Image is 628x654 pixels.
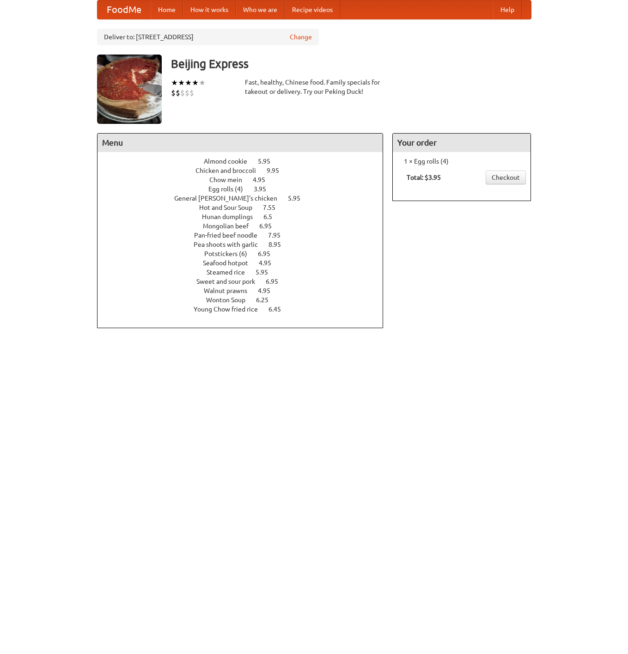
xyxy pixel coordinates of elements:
[204,158,287,165] a: Almond cookie 5.95
[204,250,256,257] span: Potstickers (6)
[194,232,267,239] span: Pan-fried beef noodle
[192,78,199,88] li: ★
[176,88,180,98] li: $
[98,134,383,152] h4: Menu
[204,287,256,294] span: Walnut prawns
[199,78,206,88] li: ★
[207,269,285,276] a: Steamed rice 5.95
[185,78,192,88] li: ★
[194,241,298,248] a: Pea shoots with garlic 8.95
[97,55,162,124] img: angular.jpg
[268,241,290,248] span: 8.95
[259,222,281,230] span: 6.95
[178,78,185,88] li: ★
[263,204,285,211] span: 7.55
[486,171,526,184] a: Checkout
[174,195,317,202] a: General [PERSON_NAME]'s chicken 5.95
[203,259,288,267] a: Seafood hotpot 4.95
[290,32,312,42] a: Change
[203,259,257,267] span: Seafood hotpot
[253,176,274,183] span: 4.95
[203,222,258,230] span: Mongolian beef
[256,269,277,276] span: 5.95
[195,167,296,174] a: Chicken and broccoli 9.95
[268,306,290,313] span: 6.45
[258,158,280,165] span: 5.95
[266,278,287,285] span: 6.95
[258,250,280,257] span: 6.95
[285,0,340,19] a: Recipe videos
[202,213,262,220] span: Hunan dumplings
[202,213,289,220] a: Hunan dumplings 6.5
[288,195,310,202] span: 5.95
[185,88,189,98] li: $
[171,78,178,88] li: ★
[151,0,183,19] a: Home
[196,278,295,285] a: Sweet and sour pork 6.95
[208,185,252,193] span: Egg rolls (4)
[194,306,298,313] a: Young Chow fried rice 6.45
[258,287,280,294] span: 4.95
[204,287,287,294] a: Walnut prawns 4.95
[183,0,236,19] a: How it works
[268,232,290,239] span: 7.95
[254,185,275,193] span: 3.95
[196,278,264,285] span: Sweet and sour pork
[263,213,281,220] span: 6.5
[203,222,289,230] a: Mongolian beef 6.95
[208,185,283,193] a: Egg rolls (4) 3.95
[194,241,267,248] span: Pea shoots with garlic
[97,29,319,45] div: Deliver to: [STREET_ADDRESS]
[194,306,267,313] span: Young Chow fried rice
[171,55,531,73] h3: Beijing Express
[407,174,441,181] b: Total: $3.95
[267,167,288,174] span: 9.95
[397,157,526,166] li: 1 × Egg rolls (4)
[171,88,176,98] li: $
[493,0,522,19] a: Help
[209,176,251,183] span: Chow mein
[204,250,287,257] a: Potstickers (6) 6.95
[206,296,255,304] span: Wonton Soup
[180,88,185,98] li: $
[204,158,256,165] span: Almond cookie
[189,88,194,98] li: $
[393,134,530,152] h4: Your order
[245,78,384,96] div: Fast, healthy, Chinese food. Family specials for takeout or delivery. Try our Peking Duck!
[195,167,265,174] span: Chicken and broccoli
[259,259,280,267] span: 4.95
[236,0,285,19] a: Who we are
[98,0,151,19] a: FoodMe
[256,296,278,304] span: 6.25
[174,195,287,202] span: General [PERSON_NAME]'s chicken
[194,232,298,239] a: Pan-fried beef noodle 7.95
[199,204,262,211] span: Hot and Sour Soup
[206,296,286,304] a: Wonton Soup 6.25
[199,204,293,211] a: Hot and Sour Soup 7.55
[207,269,254,276] span: Steamed rice
[209,176,282,183] a: Chow mein 4.95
